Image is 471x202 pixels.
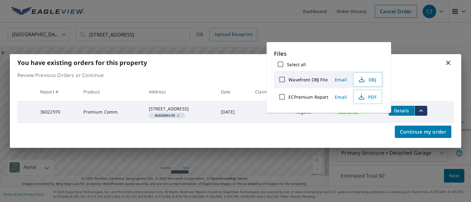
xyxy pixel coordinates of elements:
th: Claim ID [250,83,290,101]
th: Date [216,83,250,101]
p: Files [274,49,384,58]
th: Address [144,83,216,101]
div: [STREET_ADDRESS] [149,106,211,112]
p: Review Previous Orders or Continue [17,71,454,79]
label: Wavefront OBJ File [288,77,327,83]
button: Continue my order [395,126,451,138]
span: Details [392,108,411,114]
button: Email [331,75,351,84]
td: 36022970 [35,101,79,123]
th: Product [78,83,144,101]
button: filesDropdownBtn-36022970 [414,106,427,116]
button: PDF [353,90,382,104]
span: Email [333,94,348,100]
button: OBJ [353,72,382,87]
button: detailsBtn-36022970 [389,106,414,116]
td: [DATE] [216,101,250,123]
b: You have existing orders for this property [17,58,147,67]
span: PDF [357,93,377,101]
th: Report # [35,83,79,101]
em: Building ID [155,114,175,117]
span: OBJ [357,76,377,83]
td: Premium Comm. [78,101,144,123]
span: Continue my order [400,127,446,136]
span: 2 [151,114,183,117]
span: Email [333,77,348,83]
label: Select all [287,62,306,67]
button: Email [331,92,351,102]
label: ECPremium Report [288,94,328,100]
